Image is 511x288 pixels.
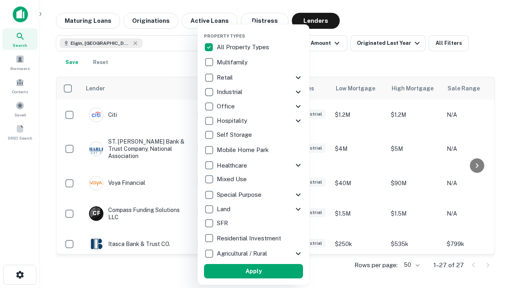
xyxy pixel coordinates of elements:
[204,85,303,99] div: Industrial
[204,99,303,114] div: Office
[217,87,244,97] p: Industrial
[217,204,232,214] p: Land
[217,190,263,200] p: Special Purpose
[204,70,303,85] div: Retail
[217,130,254,140] p: Self Storage
[217,174,248,184] p: Mixed Use
[217,73,234,82] p: Retail
[217,249,269,258] p: Agricultural / Rural
[217,218,230,228] p: SFR
[204,202,303,216] div: Land
[217,58,249,67] p: Multifamily
[204,34,245,38] span: Property Types
[217,161,249,170] p: Healthcare
[204,246,303,261] div: Agricultural / Rural
[217,102,236,111] p: Office
[204,264,303,278] button: Apply
[217,116,249,126] p: Hospitality
[217,42,271,52] p: All Property Types
[217,145,270,155] p: Mobile Home Park
[471,224,511,262] iframe: Chat Widget
[204,114,303,128] div: Hospitality
[204,188,303,202] div: Special Purpose
[204,158,303,172] div: Healthcare
[217,234,283,243] p: Residential Investment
